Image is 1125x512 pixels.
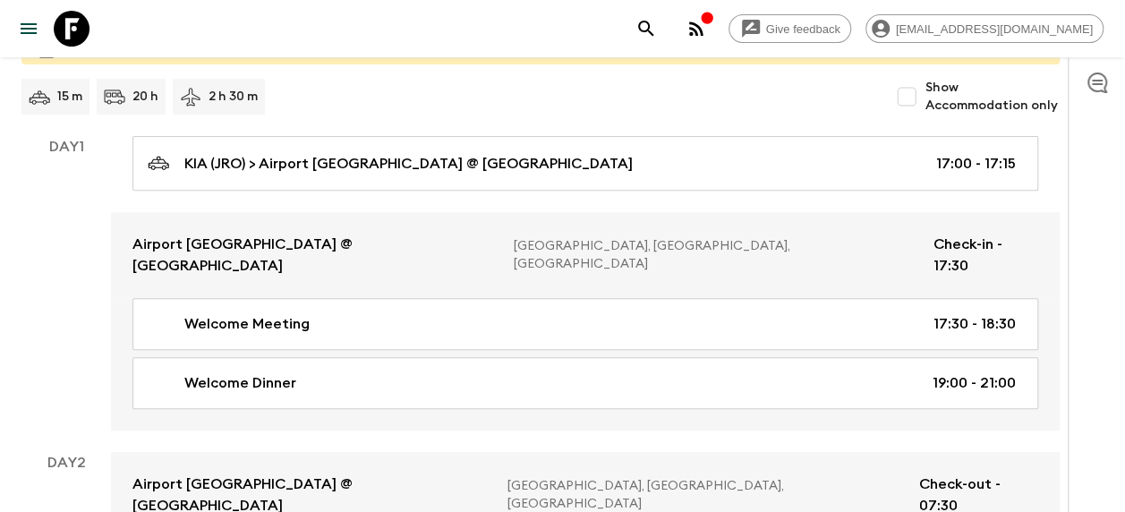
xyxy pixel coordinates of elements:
span: [EMAIL_ADDRESS][DOMAIN_NAME] [886,22,1103,36]
a: Airport [GEOGRAPHIC_DATA] @ [GEOGRAPHIC_DATA][GEOGRAPHIC_DATA], [GEOGRAPHIC_DATA], [GEOGRAPHIC_DA... [111,212,1060,298]
p: Welcome Meeting [184,313,310,335]
p: Welcome Dinner [184,372,296,394]
p: 19:00 - 21:00 [933,372,1016,394]
p: Day 2 [21,452,111,474]
p: [GEOGRAPHIC_DATA], [GEOGRAPHIC_DATA], [GEOGRAPHIC_DATA] [514,237,919,273]
span: Show Accommodation only [925,79,1060,115]
p: Check-in - 17:30 [933,234,1038,277]
p: 17:00 - 17:15 [936,153,1016,175]
a: KIA (JRO) > Airport [GEOGRAPHIC_DATA] @ [GEOGRAPHIC_DATA]17:00 - 17:15 [132,136,1038,191]
p: 17:30 - 18:30 [933,313,1016,335]
button: search adventures [628,11,664,47]
button: menu [11,11,47,47]
a: Give feedback [729,14,851,43]
p: KIA (JRO) > Airport [GEOGRAPHIC_DATA] @ [GEOGRAPHIC_DATA] [184,153,633,175]
span: Give feedback [756,22,850,36]
a: Welcome Meeting17:30 - 18:30 [132,298,1038,350]
a: Welcome Dinner19:00 - 21:00 [132,357,1038,409]
div: [EMAIL_ADDRESS][DOMAIN_NAME] [865,14,1104,43]
p: 2 h 30 m [209,88,258,106]
p: 20 h [132,88,158,106]
p: Day 1 [21,136,111,158]
p: 15 m [57,88,82,106]
p: Airport [GEOGRAPHIC_DATA] @ [GEOGRAPHIC_DATA] [132,234,499,277]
